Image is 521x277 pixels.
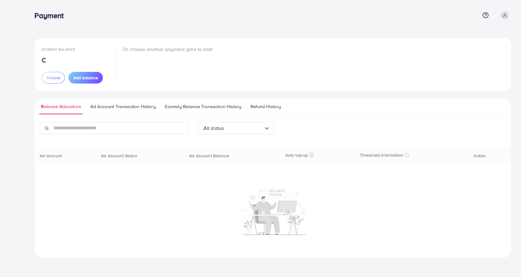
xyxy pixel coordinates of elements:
[34,11,68,20] h3: Payment
[42,72,65,84] button: Refund
[68,72,103,84] button: Add balance
[123,45,213,53] p: Or choose another payment gate to start
[224,123,263,133] input: Search for option
[46,75,60,81] span: Refund
[41,103,81,110] span: Balance Allocation
[42,47,75,52] span: Ecomdy Balance
[204,123,224,133] span: All status
[198,122,275,134] div: Search for option
[73,75,98,81] span: Add balance
[251,103,281,110] span: Refund History
[90,103,156,110] span: Ad Account Transaction History
[165,103,241,110] span: Ecomdy Balance Transaction History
